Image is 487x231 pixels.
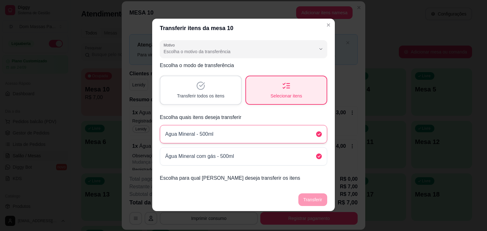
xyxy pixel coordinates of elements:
[245,76,327,105] button: Selecionar itens
[270,93,302,99] span: Selecionar itens
[160,76,242,105] button: Transferir todos os itens
[164,48,316,55] span: Escolha o motivo da transferência
[160,114,327,121] p: Escolha quais itens deseja transferir
[160,40,327,58] button: MotivoEscolha o motivo da transferência
[165,153,234,160] p: Água Mineral com gás - 500ml
[323,20,334,30] button: Close
[164,42,177,48] label: Motivo
[165,130,213,138] p: Agua Mineral - 500ml
[177,93,224,99] span: Transferir todos os itens
[160,62,327,69] p: Escolha o modo de transferência
[152,19,335,38] header: Transferir itens da mesa 10
[160,174,327,182] p: Escolha para qual [PERSON_NAME] deseja transferir os itens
